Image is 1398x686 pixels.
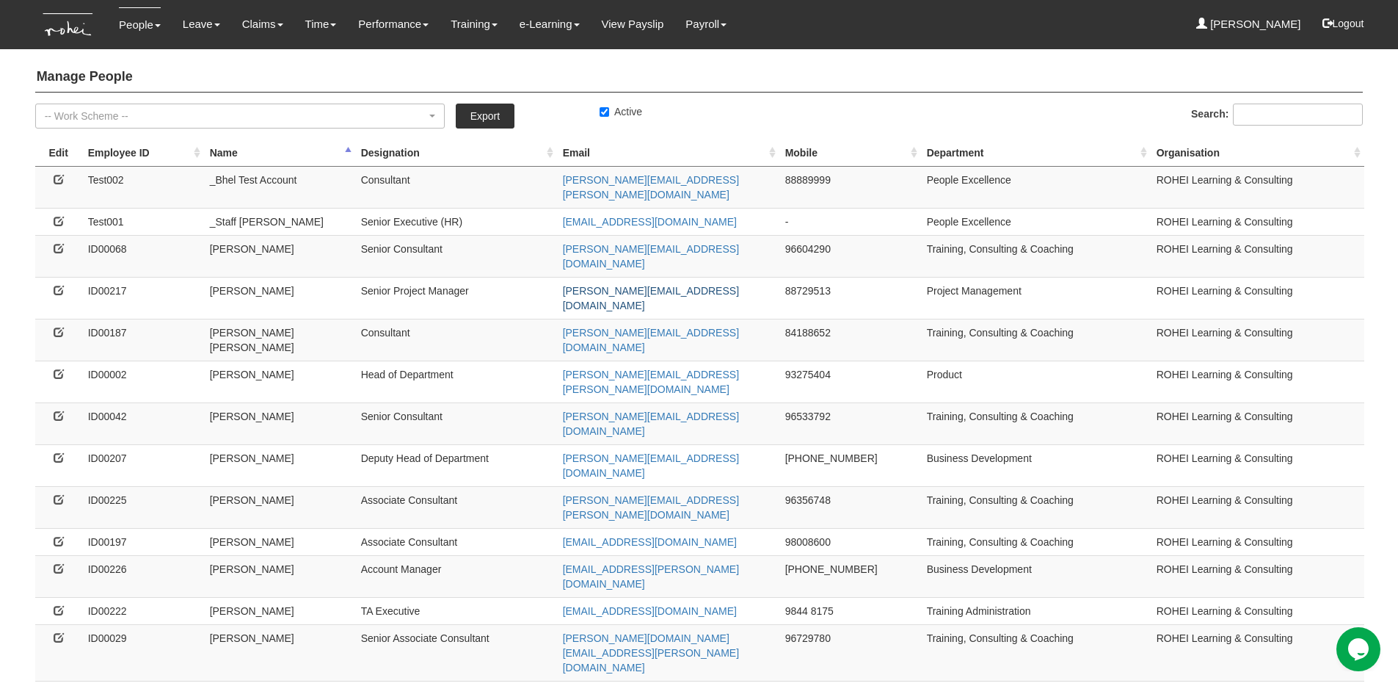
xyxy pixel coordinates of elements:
[1151,624,1364,681] td: ROHEI Learning & Consulting
[82,597,204,624] td: ID00222
[355,140,557,167] th: Designation : activate to sort column ascending
[355,444,557,486] td: Deputy Head of Department
[779,555,921,597] td: [PHONE_NUMBER]
[204,624,355,681] td: [PERSON_NAME]
[779,444,921,486] td: [PHONE_NUMBER]
[1151,528,1364,555] td: ROHEI Learning & Consulting
[921,319,1151,361] td: Training, Consulting & Coaching
[82,208,204,235] td: Test001
[355,402,557,444] td: Senior Consultant
[1151,140,1364,167] th: Organisation : activate to sort column ascending
[779,402,921,444] td: 96533792
[82,277,204,319] td: ID00217
[563,411,739,437] a: [PERSON_NAME][EMAIL_ADDRESS][DOMAIN_NAME]
[563,216,737,228] a: [EMAIL_ADDRESS][DOMAIN_NAME]
[921,444,1151,486] td: Business Development
[204,140,355,167] th: Name : activate to sort column descending
[563,174,739,201] a: [PERSON_NAME][EMAIL_ADDRESS][PERSON_NAME][DOMAIN_NAME]
[779,140,921,167] th: Mobile : activate to sort column ascending
[355,486,557,528] td: Associate Consultant
[82,140,204,167] th: Employee ID: activate to sort column ascending
[204,486,355,528] td: [PERSON_NAME]
[557,140,779,167] th: Email : activate to sort column ascending
[204,166,355,208] td: _Bhel Test Account
[358,7,429,41] a: Performance
[355,361,557,402] td: Head of Department
[183,7,220,41] a: Leave
[1151,444,1364,486] td: ROHEI Learning & Consulting
[1151,486,1364,528] td: ROHEI Learning & Consulting
[35,104,445,129] button: -- Work Scheme --
[204,528,355,555] td: [PERSON_NAME]
[204,597,355,624] td: [PERSON_NAME]
[779,208,921,235] td: -
[82,486,204,528] td: ID00225
[355,166,557,208] td: Consultant
[600,107,609,117] input: Active
[355,277,557,319] td: Senior Project Manager
[355,208,557,235] td: Senior Executive (HR)
[355,624,557,681] td: Senior Associate Consultant
[242,7,283,41] a: Claims
[563,632,739,674] a: [PERSON_NAME][DOMAIN_NAME][EMAIL_ADDRESS][PERSON_NAME][DOMAIN_NAME]
[921,528,1151,555] td: Training, Consulting & Coaching
[563,452,739,479] a: [PERSON_NAME][EMAIL_ADDRESS][DOMAIN_NAME]
[1151,597,1364,624] td: ROHEI Learning & Consulting
[1196,7,1301,41] a: [PERSON_NAME]
[204,208,355,235] td: _Staff [PERSON_NAME]
[82,624,204,681] td: ID00029
[456,104,514,129] a: Export
[1151,555,1364,597] td: ROHEI Learning & Consulting
[520,7,580,41] a: e-Learning
[1151,319,1364,361] td: ROHEI Learning & Consulting
[355,319,557,361] td: Consultant
[1151,166,1364,208] td: ROHEI Learning & Consulting
[451,7,498,41] a: Training
[1151,235,1364,277] td: ROHEI Learning & Consulting
[563,563,739,590] a: [EMAIL_ADDRESS][PERSON_NAME][DOMAIN_NAME]
[563,536,737,548] a: [EMAIL_ADDRESS][DOMAIN_NAME]
[82,166,204,208] td: Test002
[921,277,1151,319] td: Project Management
[82,528,204,555] td: ID00197
[1233,104,1363,126] input: Search:
[563,285,739,311] a: [PERSON_NAME][EMAIL_ADDRESS][DOMAIN_NAME]
[921,235,1151,277] td: Training, Consulting & Coaching
[1336,627,1383,671] iframe: chat widget
[921,361,1151,402] td: Product
[779,166,921,208] td: 88889999
[82,361,204,402] td: ID00002
[204,277,355,319] td: [PERSON_NAME]
[204,319,355,361] td: [PERSON_NAME] [PERSON_NAME]
[355,597,557,624] td: TA Executive
[779,597,921,624] td: 9844 8175
[355,555,557,597] td: Account Manager
[779,528,921,555] td: 98008600
[82,555,204,597] td: ID00226
[779,235,921,277] td: 96604290
[1151,277,1364,319] td: ROHEI Learning & Consulting
[563,494,739,521] a: [PERSON_NAME][EMAIL_ADDRESS][PERSON_NAME][DOMAIN_NAME]
[82,319,204,361] td: ID00187
[779,624,921,681] td: 96729780
[685,7,727,41] a: Payroll
[921,597,1151,624] td: Training Administration
[563,369,739,395] a: [PERSON_NAME][EMAIL_ADDRESS][PERSON_NAME][DOMAIN_NAME]
[1312,6,1375,41] button: Logout
[600,104,642,119] label: Active
[204,402,355,444] td: [PERSON_NAME]
[921,208,1151,235] td: People Excellence
[921,486,1151,528] td: Training, Consulting & Coaching
[204,555,355,597] td: [PERSON_NAME]
[35,140,82,167] th: Edit
[355,235,557,277] td: Senior Consultant
[779,361,921,402] td: 93275404
[204,361,355,402] td: [PERSON_NAME]
[82,235,204,277] td: ID00068
[355,528,557,555] td: Associate Consultant
[204,235,355,277] td: [PERSON_NAME]
[563,243,739,270] a: [PERSON_NAME][EMAIL_ADDRESS][DOMAIN_NAME]
[1151,361,1364,402] td: ROHEI Learning & Consulting
[1151,402,1364,444] td: ROHEI Learning & Consulting
[779,486,921,528] td: 96356748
